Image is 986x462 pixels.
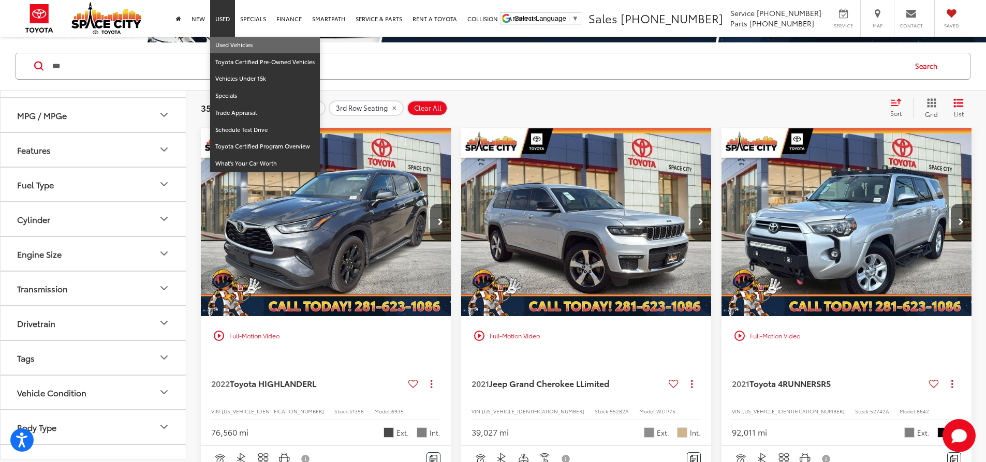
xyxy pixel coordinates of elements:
div: 2021 Toyota 4RUNNER SR5 0 [721,128,973,316]
span: 35 vehicles found [201,101,276,114]
span: [PHONE_NUMBER] [749,18,814,28]
button: Select sort value [885,98,913,118]
a: Specials [210,87,320,105]
span: VIN: [211,407,222,415]
span: ▼ [572,14,579,22]
span: dropdown dots [951,380,953,388]
button: Actions [422,375,440,393]
div: Transmission [158,282,170,294]
div: MPG / MPGe [158,109,170,121]
a: 2022 Toyota HIGHLANDER L - FWD2022 Toyota HIGHLANDER L - FWD2022 Toyota HIGHLANDER L - FWD2022 To... [200,128,452,316]
a: 2021 Toyota 4RUNNER 4X2 SR5 V6 2wd2021 Toyota 4RUNNER 4X2 SR5 V6 2wd2021 Toyota 4RUNNER 4X2 SR5 V... [721,128,973,316]
img: Space City Toyota [71,2,141,34]
input: Search by Make, Model, or Keyword [51,54,905,79]
span: Contact [900,22,923,29]
span: Toyota 4RUNNER [749,377,816,389]
span: 2021 [732,377,749,389]
span: dropdown dots [431,380,432,388]
button: Grid View [913,98,946,118]
a: Used Vehicles [210,37,320,54]
span: Ext. [917,428,930,438]
span: List [953,109,964,118]
span: L [312,377,316,389]
span: [PHONE_NUMBER] [621,10,723,26]
a: 2021Jeep Grand Cherokee LLimited [472,378,665,389]
span: Ext. [396,428,409,438]
span: WLTP75 [656,407,675,415]
span: 3rd Row Seating [336,104,388,112]
span: VIN: [472,407,482,415]
button: Next image [951,204,972,240]
div: 92,011 mi [732,426,767,438]
a: Toyota Certified Pre-Owned Vehicles [210,54,320,71]
span: Map [866,22,889,29]
span: Grid [925,110,938,118]
a: Select Language​ [514,14,579,22]
button: Actions [683,375,701,393]
span: Stock: [595,407,610,415]
span: 2022 [211,377,230,389]
button: FeaturesFeatures [1,133,187,167]
span: Classic Silver Met [904,427,915,438]
span: VIN: [732,407,742,415]
button: Engine SizeEngine Size [1,237,187,271]
div: 2021 Jeep Grand Cherokee L Limited 0 [461,128,712,316]
span: 8642 [917,407,929,415]
span: [US_VEHICLE_IDENTIFICATION_NUMBER] [222,407,324,415]
div: Tags [17,353,35,363]
span: 52742A [870,407,889,415]
span: [US_VEHICLE_IDENTIFICATION_NUMBER] [482,407,584,415]
div: Vehicle Condition [17,388,86,397]
button: Next image [430,204,451,240]
span: 6935 [391,407,404,415]
div: Vehicle Condition [158,386,170,398]
div: Body Type [158,421,170,433]
button: Next image [690,204,711,240]
span: Select Language [514,14,566,22]
span: Toyota HIGHLANDER [230,377,312,389]
button: remove 3rd%20Row%20Seating [329,100,404,116]
div: Fuel Type [158,178,170,190]
svg: Start Chat [943,419,976,452]
div: Body Type [17,422,56,432]
span: Sort [890,109,902,117]
span: Service [832,22,855,29]
span: Service [730,8,755,18]
button: CylinderCylinder [1,202,187,236]
span: Model: [900,407,917,415]
a: 2022Toyota HIGHLANDERL [211,378,404,389]
button: Fuel TypeFuel Type [1,168,187,201]
div: Fuel Type [17,180,54,189]
span: Model: [374,407,391,415]
span: Jeep Grand Cherokee L [489,377,580,389]
span: Stock: [855,407,870,415]
span: Black [937,427,948,438]
img: 2021 Jeep Grand Cherokee L Limited 4x2 [461,128,712,317]
button: TransmissionTransmission [1,272,187,305]
span: Beige [677,427,687,438]
span: 2021 [472,377,489,389]
span: dropdown dots [691,380,693,388]
div: Cylinder [17,214,50,224]
button: DrivetrainDrivetrain [1,306,187,340]
div: 76,560 mi [211,426,248,438]
div: 2022 Toyota HIGHLANDER L 0 [200,128,452,316]
span: S1356 [349,407,364,415]
div: Features [17,145,51,155]
div: Tags [158,351,170,364]
span: Parts [730,18,747,28]
button: Clear All [407,100,448,116]
button: Search [905,53,952,79]
img: 2021 Toyota 4RUNNER 4X2 SR5 V6 2wd [721,128,973,317]
span: Sales [588,10,617,26]
button: List View [946,98,972,118]
span: Limited [580,377,609,389]
span: Int. [430,428,440,438]
div: Drivetrain [17,318,55,328]
span: [PHONE_NUMBER] [757,8,821,18]
button: Toggle Chat Window [943,419,976,452]
div: MPG / MPGe [17,110,67,120]
button: TagsTags [1,341,187,375]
